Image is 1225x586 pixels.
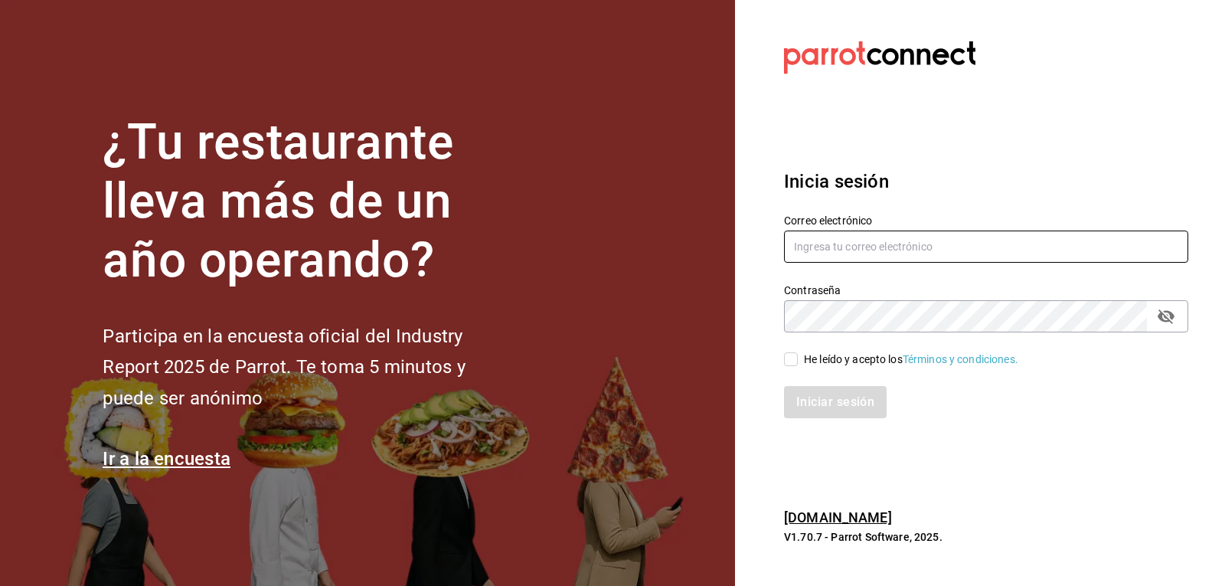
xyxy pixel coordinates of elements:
label: Correo electrónico [784,215,1188,226]
a: Términos y condiciones. [903,353,1018,365]
h2: Participa en la encuesta oficial del Industry Report 2025 de Parrot. Te toma 5 minutos y puede se... [103,321,516,414]
a: [DOMAIN_NAME] [784,509,892,525]
h1: ¿Tu restaurante lleva más de un año operando? [103,113,516,290]
div: He leído y acepto los [804,352,1018,368]
h3: Inicia sesión [784,168,1188,195]
label: Contraseña [784,285,1188,296]
a: Ir a la encuesta [103,448,230,470]
button: passwordField [1153,303,1179,329]
p: V1.70.7 - Parrot Software, 2025. [784,529,1188,545]
input: Ingresa tu correo electrónico [784,231,1188,263]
